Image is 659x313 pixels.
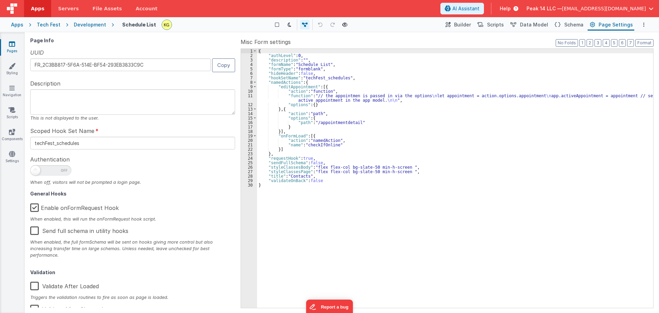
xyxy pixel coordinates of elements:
button: 6 [619,39,626,47]
span: Servers [58,5,79,12]
button: Page Settings [588,19,634,31]
div: When enabled, this will run the onFormRequest hook script. [30,216,235,222]
button: No Folds [556,39,578,47]
div: 22 [241,147,257,152]
span: Help [500,5,511,12]
span: Apps [31,5,44,12]
div: This is not displayed to the user. [30,115,235,121]
div: 29 [241,178,257,183]
span: Scoped Hook Set Name [30,127,94,135]
div: 18 [241,129,257,134]
span: Builder [454,21,471,28]
div: When enabled, the full formSchema will be sent on hooks giving more control but also increasing t... [30,239,235,259]
div: 9 [241,85,257,89]
div: 7 [241,76,257,80]
button: Format [635,39,654,47]
div: 11 [241,93,257,102]
div: 21 [241,143,257,147]
div: 4 [241,62,257,67]
button: 3 [594,39,601,47]
button: Options [640,21,648,29]
div: 1 [241,49,257,53]
span: AI Assistant [452,5,479,12]
strong: Validation [30,269,55,275]
div: 26 [241,165,257,169]
h4: Schedule List [122,22,156,27]
button: AI Assistant [440,3,484,14]
span: Misc Form settings [241,38,291,46]
div: 17 [241,125,257,129]
div: 12 [241,102,257,107]
div: 14 [241,111,257,116]
span: File Assets [93,5,122,12]
label: Send full schema in utility hooks [30,222,128,237]
span: Peak 14 LLC — [527,5,562,12]
div: 5 [241,67,257,71]
div: 23 [241,152,257,156]
div: 28 [241,174,257,178]
button: 2 [587,39,593,47]
button: Schema [552,19,585,31]
img: bf4879d07303ad541d7c6a7e587debf3 [162,20,172,30]
button: Data Model [508,19,550,31]
button: Scripts [475,19,505,31]
div: 6 [241,71,257,76]
div: 30 [241,183,257,187]
div: 2 [241,53,257,58]
button: Peak 14 LLC — [EMAIL_ADDRESS][DOMAIN_NAME] [527,5,654,12]
div: 24 [241,156,257,160]
div: Development [74,21,106,28]
strong: Page Info [30,37,54,43]
div: 8 [241,80,257,85]
div: Triggers the validation routines to fire as soon as page is loaded. [30,294,235,301]
button: 1 [579,39,585,47]
div: 10 [241,89,257,93]
div: Tech Fest [37,21,60,28]
button: 7 [627,39,634,47]
span: [EMAIL_ADDRESS][DOMAIN_NAME] [562,5,646,12]
span: Authentication [30,155,70,164]
button: 5 [611,39,617,47]
div: Apps [11,21,23,28]
span: Schema [564,21,583,28]
span: UUID [30,48,44,57]
div: 3 [241,58,257,62]
button: Copy [212,58,235,72]
div: 19 [241,134,257,138]
span: Description [30,79,60,88]
strong: General Hooks [30,191,67,197]
div: 25 [241,160,257,165]
label: Validate After Loaded [30,278,99,292]
div: 15 [241,116,257,120]
div: 27 [241,169,257,174]
span: Scripts [487,21,504,28]
span: Data Model [520,21,548,28]
button: Builder [443,19,472,31]
label: Enable onFormRequest Hook [30,199,119,214]
div: 16 [241,120,257,125]
button: 4 [603,39,610,47]
div: 13 [241,107,257,111]
div: 20 [241,138,257,143]
div: When off, visitors will not be prompted a login page. [30,179,235,186]
span: Page Settings [599,21,633,28]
